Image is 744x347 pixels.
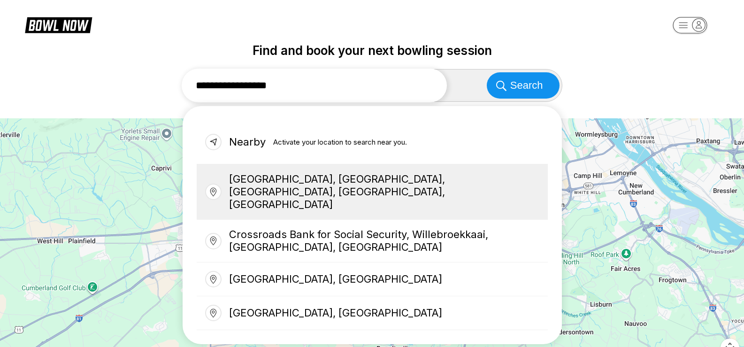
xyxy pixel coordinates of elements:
[197,220,548,262] div: Crossroads Bank for Social Security, Willebroekkaai, [GEOGRAPHIC_DATA], [GEOGRAPHIC_DATA]
[510,79,543,92] span: Search
[273,136,407,148] p: Activate your location to search near you.
[197,296,548,330] div: [GEOGRAPHIC_DATA], [GEOGRAPHIC_DATA]
[487,72,560,99] button: Search
[197,164,548,220] div: [GEOGRAPHIC_DATA], [GEOGRAPHIC_DATA], [GEOGRAPHIC_DATA], [GEOGRAPHIC_DATA], [GEOGRAPHIC_DATA]
[197,262,548,296] div: [GEOGRAPHIC_DATA], [GEOGRAPHIC_DATA]
[197,120,548,164] div: Nearby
